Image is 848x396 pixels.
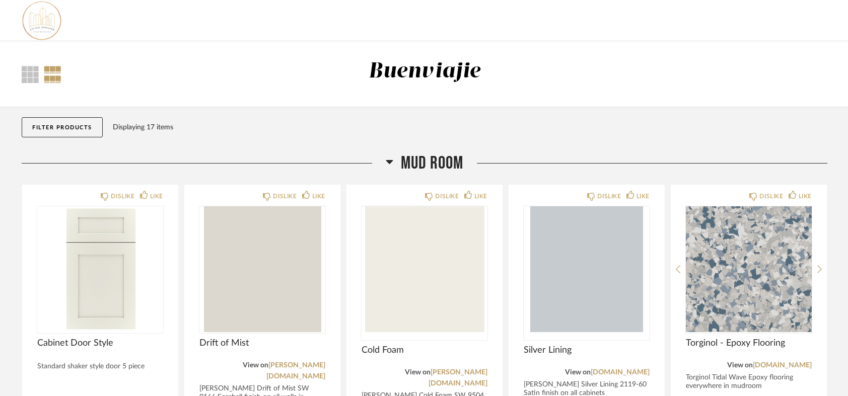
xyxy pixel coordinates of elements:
span: Torginol - Epoxy Flooring [686,338,812,349]
span: Cabinet Door Style [37,338,163,349]
a: [DOMAIN_NAME] [753,362,812,369]
span: Mud Room [401,152,463,174]
div: Torginol Tidal Wave Epoxy flooring everywhere in mudroom [686,373,812,390]
div: 0 [524,206,650,332]
div: Buenviajie [369,61,481,82]
div: Standard shaker style door 5 piece [37,362,163,371]
a: [PERSON_NAME][DOMAIN_NAME] [429,369,487,387]
div: DISLIKE [597,191,621,201]
div: LIKE [799,191,812,201]
a: [DOMAIN_NAME] [591,369,650,376]
div: LIKE [150,191,163,201]
div: DISLIKE [111,191,134,201]
span: View on [405,369,431,376]
div: LIKE [312,191,325,201]
span: View on [243,362,268,369]
img: undefined [37,206,163,332]
div: LIKE [474,191,487,201]
img: undefined [362,206,487,332]
div: LIKE [637,191,650,201]
div: DISLIKE [273,191,297,201]
div: 0 [362,206,487,332]
span: View on [565,369,591,376]
img: undefined [199,206,325,332]
span: View on [727,362,753,369]
div: DISLIKE [435,191,459,201]
img: undefined [524,206,650,332]
img: 9b81d5a9-9fae-4a53-8b6b-a7a25a3011bc.png [22,1,62,41]
div: DISLIKE [759,191,783,201]
span: Drift of Mist [199,338,325,349]
a: [PERSON_NAME][DOMAIN_NAME] [266,362,325,380]
img: undefined [686,206,812,332]
span: Silver Lining [524,345,650,356]
div: Displaying 17 items [113,122,823,133]
span: Cold Foam [362,345,487,356]
button: Filter Products [22,117,103,137]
